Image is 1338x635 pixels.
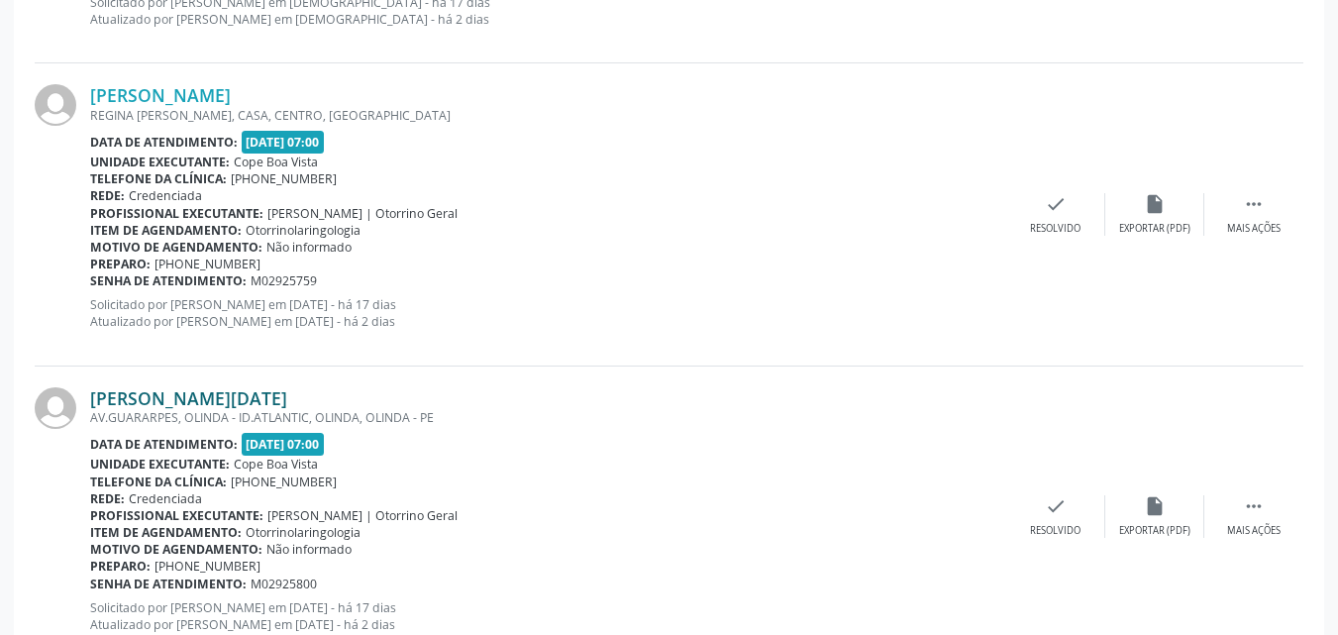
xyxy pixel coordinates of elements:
[1227,222,1281,236] div: Mais ações
[35,84,76,126] img: img
[90,187,125,204] b: Rede:
[242,433,325,456] span: [DATE] 07:00
[90,387,287,409] a: [PERSON_NAME][DATE]
[90,490,125,507] b: Rede:
[1119,524,1190,538] div: Exportar (PDF)
[90,256,151,272] b: Preparo:
[266,239,352,256] span: Não informado
[90,524,242,541] b: Item de agendamento:
[1144,495,1166,517] i: insert_drive_file
[234,154,318,170] span: Cope Boa Vista
[90,599,1006,633] p: Solicitado por [PERSON_NAME] em [DATE] - há 17 dias Atualizado por [PERSON_NAME] em [DATE] - há 2...
[154,558,260,575] span: [PHONE_NUMBER]
[90,154,230,170] b: Unidade executante:
[1243,193,1265,215] i: 
[1045,193,1067,215] i: check
[90,239,262,256] b: Motivo de agendamento:
[90,456,230,473] b: Unidade executante:
[154,256,260,272] span: [PHONE_NUMBER]
[90,474,227,490] b: Telefone da clínica:
[251,272,317,289] span: M02925759
[246,222,360,239] span: Otorrinolaringologia
[129,187,202,204] span: Credenciada
[129,490,202,507] span: Credenciada
[90,272,247,289] b: Senha de atendimento:
[90,558,151,575] b: Preparo:
[1030,222,1081,236] div: Resolvido
[90,84,231,106] a: [PERSON_NAME]
[90,409,1006,426] div: AV.GUARARPES, OLINDA - ID.ATLANTIC, OLINDA, OLINDA - PE
[231,170,337,187] span: [PHONE_NUMBER]
[90,436,238,453] b: Data de atendimento:
[1243,495,1265,517] i: 
[90,205,263,222] b: Profissional executante:
[90,541,262,558] b: Motivo de agendamento:
[90,222,242,239] b: Item de agendamento:
[90,296,1006,330] p: Solicitado por [PERSON_NAME] em [DATE] - há 17 dias Atualizado por [PERSON_NAME] em [DATE] - há 2...
[231,474,337,490] span: [PHONE_NUMBER]
[90,576,247,592] b: Senha de atendimento:
[1227,524,1281,538] div: Mais ações
[1144,193,1166,215] i: insert_drive_file
[234,456,318,473] span: Cope Boa Vista
[251,576,317,592] span: M02925800
[1045,495,1067,517] i: check
[1119,222,1190,236] div: Exportar (PDF)
[90,107,1006,124] div: REGINA [PERSON_NAME], CASA, CENTRO, [GEOGRAPHIC_DATA]
[266,541,352,558] span: Não informado
[246,524,360,541] span: Otorrinolaringologia
[90,507,263,524] b: Profissional executante:
[35,387,76,429] img: img
[90,134,238,151] b: Data de atendimento:
[1030,524,1081,538] div: Resolvido
[90,170,227,187] b: Telefone da clínica:
[242,131,325,154] span: [DATE] 07:00
[267,507,458,524] span: [PERSON_NAME] | Otorrino Geral
[267,205,458,222] span: [PERSON_NAME] | Otorrino Geral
